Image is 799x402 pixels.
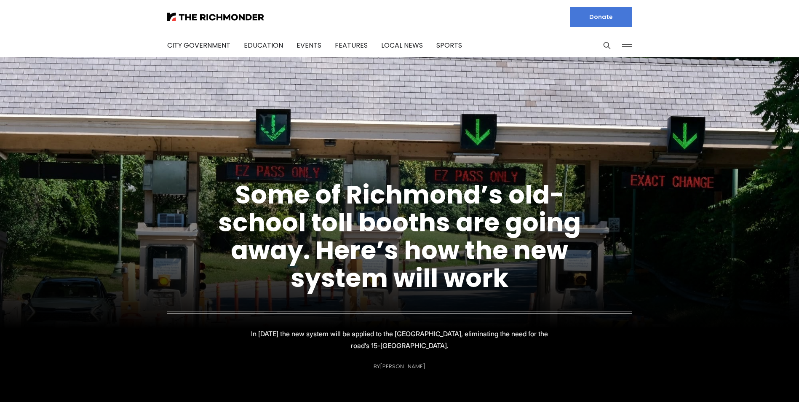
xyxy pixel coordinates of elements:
a: City Government [167,40,230,50]
img: The Richmonder [167,13,264,21]
a: Some of Richmond’s old-school toll booths are going away. Here’s how the new system will work [218,177,581,296]
a: [PERSON_NAME] [380,362,425,370]
button: Search this site [601,39,613,52]
a: Education [244,40,283,50]
a: Events [297,40,321,50]
div: By [374,363,425,370]
a: Sports [436,40,462,50]
p: In [DATE] the new system will be applied to the [GEOGRAPHIC_DATA], eliminating the need for the r... [250,328,550,351]
a: Donate [570,7,632,27]
a: Local News [381,40,423,50]
a: Features [335,40,368,50]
